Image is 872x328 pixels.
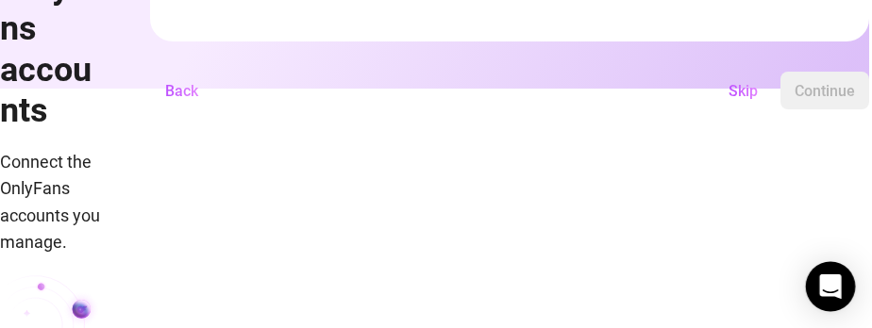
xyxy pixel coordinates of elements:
span: Back [165,82,198,100]
button: Continue [780,72,869,109]
button: Skip [713,72,773,109]
button: Back [150,72,213,109]
div: Open Intercom Messenger [806,262,856,312]
span: Skip [729,82,758,100]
